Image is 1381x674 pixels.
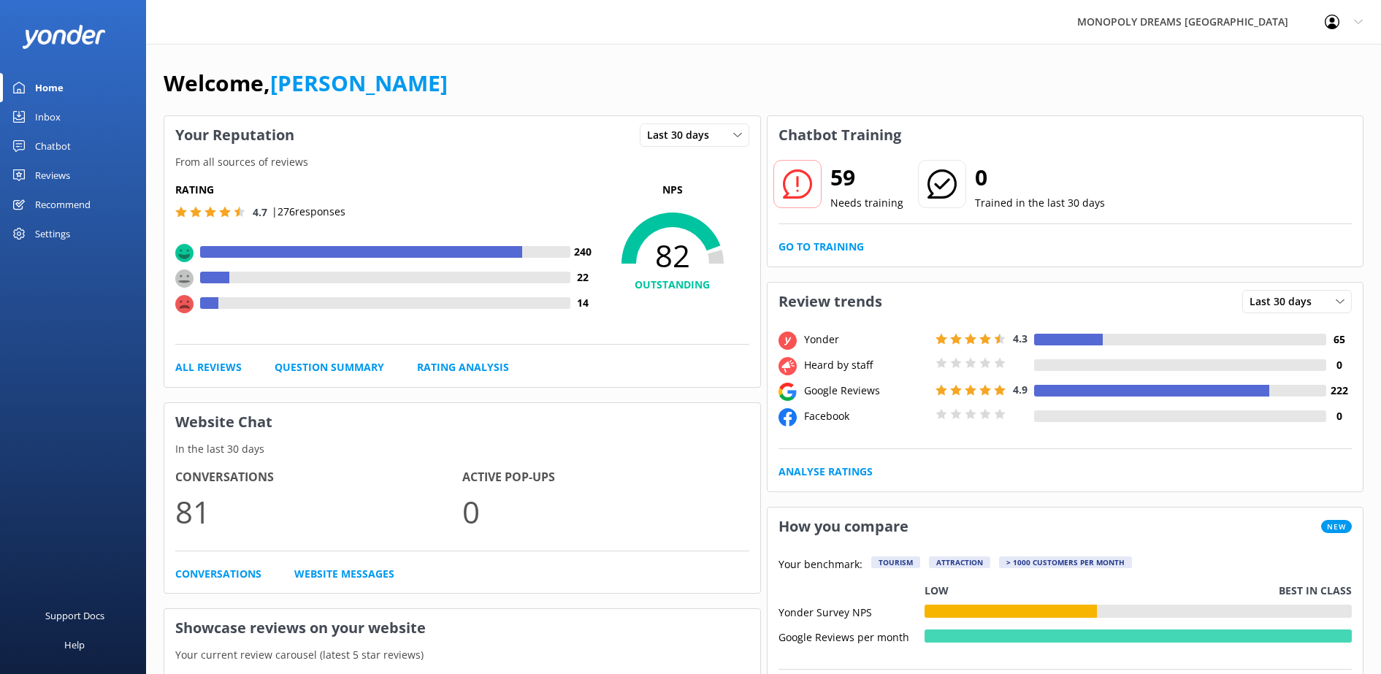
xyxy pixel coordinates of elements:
span: 4.9 [1013,383,1028,397]
div: Help [64,630,85,659]
span: 4.7 [253,205,267,219]
h3: Your Reputation [164,116,305,154]
h4: 14 [570,295,596,311]
h4: 65 [1326,332,1352,348]
h4: OUTSTANDING [596,277,749,293]
span: New [1321,520,1352,533]
p: Your current review carousel (latest 5 star reviews) [164,647,760,663]
a: Website Messages [294,566,394,582]
span: 82 [596,237,749,274]
div: Google Reviews per month [779,629,925,643]
div: Yonder Survey NPS [779,605,925,618]
span: Last 30 days [647,127,718,143]
a: Conversations [175,566,261,582]
div: Heard by staff [800,357,932,373]
h3: How you compare [768,508,919,545]
h2: 0 [975,160,1105,195]
h3: Website Chat [164,403,760,441]
div: Chatbot [35,131,71,161]
p: Low [925,583,949,599]
p: Trained in the last 30 days [975,195,1105,211]
h2: 59 [830,160,903,195]
div: > 1000 customers per month [999,556,1132,568]
div: Google Reviews [800,383,932,399]
h4: 22 [570,269,596,286]
p: | 276 responses [272,204,345,220]
p: From all sources of reviews [164,154,760,170]
h5: Rating [175,182,596,198]
h4: Conversations [175,468,462,487]
h4: 222 [1326,383,1352,399]
p: In the last 30 days [164,441,760,457]
h4: Active Pop-ups [462,468,749,487]
div: Home [35,73,64,102]
h4: 0 [1326,408,1352,424]
a: Rating Analysis [417,359,509,375]
h3: Review trends [768,283,893,321]
p: 81 [175,487,462,536]
h4: 0 [1326,357,1352,373]
div: Facebook [800,408,932,424]
a: All Reviews [175,359,242,375]
h3: Showcase reviews on your website [164,609,760,647]
div: Yonder [800,332,932,348]
a: [PERSON_NAME] [270,68,448,98]
div: Reviews [35,161,70,190]
div: Support Docs [45,601,104,630]
h4: 240 [570,244,596,260]
div: Settings [35,219,70,248]
p: Needs training [830,195,903,211]
h3: Chatbot Training [768,116,912,154]
h1: Welcome, [164,66,448,101]
div: Inbox [35,102,61,131]
div: Attraction [929,556,990,568]
a: Question Summary [275,359,384,375]
span: 4.3 [1013,332,1028,345]
div: Tourism [871,556,920,568]
div: Recommend [35,190,91,219]
img: yonder-white-logo.png [22,25,106,49]
a: Go to Training [779,239,864,255]
p: NPS [596,182,749,198]
p: Best in class [1279,583,1352,599]
a: Analyse Ratings [779,464,873,480]
span: Last 30 days [1250,294,1320,310]
p: Your benchmark: [779,556,862,574]
p: 0 [462,487,749,536]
